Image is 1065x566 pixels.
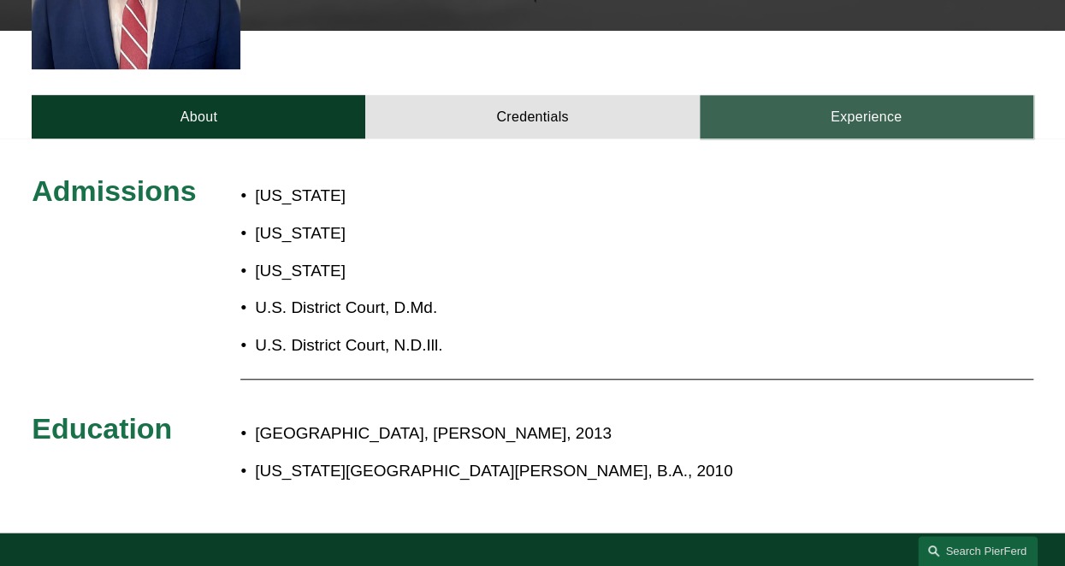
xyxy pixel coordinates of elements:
[255,181,616,210] p: [US_STATE]
[255,293,616,322] p: U.S. District Court, D.Md.
[32,412,172,445] span: Education
[700,95,1033,138] a: Experience
[255,331,616,360] p: U.S. District Court, N.D.Ill.
[255,457,908,486] p: [US_STATE][GEOGRAPHIC_DATA][PERSON_NAME], B.A., 2010
[918,536,1038,566] a: Search this site
[255,419,908,448] p: [GEOGRAPHIC_DATA], [PERSON_NAME], 2013
[255,219,616,248] p: [US_STATE]
[365,95,699,138] a: Credentials
[32,174,196,207] span: Admissions
[32,95,365,138] a: About
[255,256,616,286] p: [US_STATE]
